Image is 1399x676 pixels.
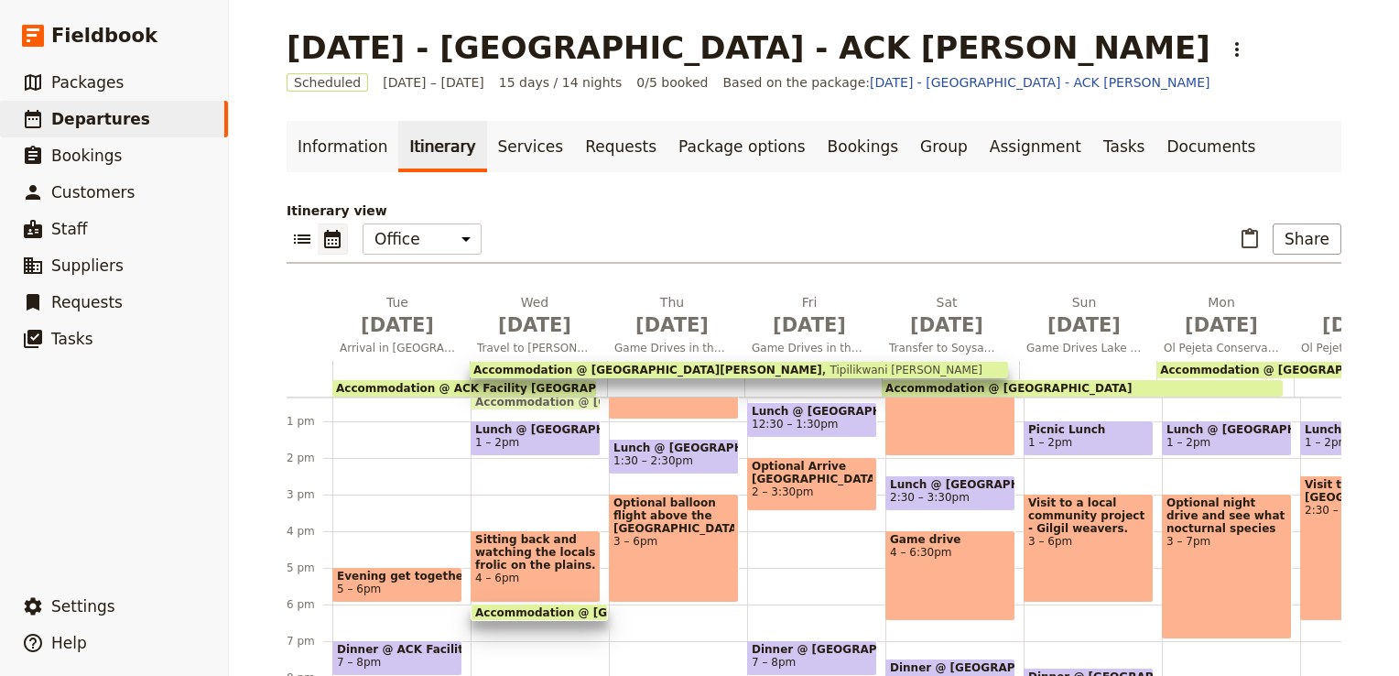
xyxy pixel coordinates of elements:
span: 7 – 8pm [337,656,381,669]
div: Visit to a local community project - Gilgil weavers.3 – 6pm [1024,494,1154,603]
span: Staff [51,220,88,238]
div: Evening get together5 – 6pm [332,567,462,603]
span: [DATE] – [DATE] [383,73,484,92]
span: [DATE] [614,311,730,339]
a: Tasks [1092,121,1156,172]
div: 5 pm [287,561,332,575]
button: Fri [DATE]Game Drives in the [GEOGRAPHIC_DATA]/ Or Arrive [GEOGRAPHIC_DATA] [744,293,882,361]
span: Arrival in [GEOGRAPHIC_DATA] [332,341,462,355]
span: Dinner @ ACK Facility [GEOGRAPHIC_DATA] [337,643,458,656]
span: Dinner @ [GEOGRAPHIC_DATA][PERSON_NAME], ACK Facility [GEOGRAPHIC_DATA] [752,643,873,656]
a: Bookings [817,121,909,172]
a: Requests [574,121,667,172]
h2: Tue [340,293,455,339]
span: 12:30 – 1:30pm [752,418,838,431]
span: [DATE] [752,311,867,339]
div: Lunch @ [GEOGRAPHIC_DATA][PERSON_NAME]12:30 – 1:30pm [747,402,877,438]
span: 2 – 3:30pm [752,485,873,498]
span: Game drive [890,533,1011,546]
h2: Thu [614,293,730,339]
span: Based on the package: [722,73,1209,92]
span: Requests [51,293,123,311]
span: Transfer to Soysambu Conservancy, afternoon game drives [882,341,1012,355]
h2: Fri [752,293,867,339]
button: Actions [1221,34,1253,65]
span: Lunch @ [GEOGRAPHIC_DATA][PERSON_NAME] [475,423,596,436]
span: Accommodation @ [GEOGRAPHIC_DATA][PERSON_NAME] [473,364,822,376]
span: 1 – 2pm [1166,436,1210,449]
a: Group [909,121,979,172]
span: Game Drives in the Mara/Optional Balloon Experience [607,341,737,355]
span: Accommodation @ ACK Facility [GEOGRAPHIC_DATA] [336,382,660,395]
span: 1 – 2pm [475,436,519,449]
span: Accommodation @ [GEOGRAPHIC_DATA][PERSON_NAME] [475,396,832,408]
div: Accommodation @ ACK Facility [GEOGRAPHIC_DATA] [332,380,596,397]
div: 6 pm [287,597,332,612]
span: [DATE] [340,311,455,339]
button: Wed [DATE]Travel to [PERSON_NAME] [470,293,607,361]
span: Bookings [51,147,122,165]
div: Accommodation @ [GEOGRAPHIC_DATA] [882,380,1283,397]
span: Settings [51,597,115,616]
span: Tipilikwani [PERSON_NAME] [822,364,982,376]
button: Mon [DATE]Ol Pejeta Conservancy [1156,293,1294,361]
span: Scheduled [287,73,368,92]
span: [DATE] [889,311,1004,339]
div: 3 pm [287,487,332,502]
button: List view [287,224,318,255]
h1: [DATE] - [GEOGRAPHIC_DATA] - ACK [PERSON_NAME] [287,29,1210,66]
div: Optional balloon flight above the [GEOGRAPHIC_DATA].3 – 6pm [609,494,739,603]
span: Fieldbook [51,22,157,49]
span: 1:30 – 2:30pm [613,454,693,467]
span: 7 – 8pm [752,656,796,669]
span: Visit to a local community project - Gilgil weavers. [1028,496,1149,535]
a: Assignment [979,121,1092,172]
span: 3 – 6pm [613,535,734,548]
span: Lunch @ [GEOGRAPHIC_DATA][PERSON_NAME] [1166,423,1287,436]
span: Optional night drive and see what nocturnal species [1166,496,1287,535]
span: Departures [51,110,150,128]
h2: Sun [1026,293,1142,339]
div: Picnic Lunch1 – 2pm [1024,420,1154,456]
span: Game Drives Lake Nakuru & [PERSON_NAME] [1019,341,1149,355]
button: Tue [DATE]Arrival in [GEOGRAPHIC_DATA] [332,293,470,361]
div: Optional night drive and see what nocturnal species3 – 7pm [1162,494,1292,639]
div: Lunch @ [GEOGRAPHIC_DATA][PERSON_NAME]1 – 2pm [1162,420,1292,456]
button: Calendar view [318,224,348,255]
div: Dinner @ [GEOGRAPHIC_DATA][PERSON_NAME], ACK Facility [GEOGRAPHIC_DATA]7 – 8pm [747,640,877,676]
p: Itinerary view [287,202,1341,220]
span: Travel to [PERSON_NAME] [470,341,600,355]
h2: Sat [889,293,1004,339]
a: Information [287,121,398,172]
div: Dinner @ ACK Facility [GEOGRAPHIC_DATA]7 – 8pm [332,640,462,676]
span: Lunch @ [GEOGRAPHIC_DATA][PERSON_NAME] [752,405,873,418]
span: Help [51,634,87,652]
h2: Mon [1164,293,1279,339]
span: Tasks [51,330,93,348]
div: 1 pm [287,414,332,429]
div: Accommodation @ [GEOGRAPHIC_DATA][PERSON_NAME] [471,604,608,621]
button: Sun [DATE]Game Drives Lake Nakuru & [PERSON_NAME] [1019,293,1156,361]
span: 4 – 6:30pm [890,546,1011,559]
span: [DATE] [477,311,592,339]
span: Optional balloon flight above the [GEOGRAPHIC_DATA]. [613,496,734,535]
a: Documents [1155,121,1266,172]
a: Package options [667,121,816,172]
span: [DATE] [1026,311,1142,339]
h2: Wed [477,293,592,339]
span: Packages [51,73,124,92]
span: Ol Pejeta Conservancy [1156,341,1286,355]
span: 3 – 7pm [1166,535,1287,548]
a: Services [487,121,575,172]
button: Paste itinerary item [1234,224,1265,255]
span: 1 – 2pm [1305,436,1349,449]
div: 4 pm [287,524,332,539]
span: Accommodation @ [GEOGRAPHIC_DATA][PERSON_NAME] [475,606,832,618]
div: Game drive4 – 6:30pm [885,530,1015,621]
span: Picnic Lunch [1028,423,1149,436]
span: 3 – 6pm [1028,535,1149,548]
span: Evening get together [337,570,458,583]
span: Dinner @ [GEOGRAPHIC_DATA] [890,661,1011,674]
span: 15 days / 14 nights [499,73,623,92]
div: Lunch @ [GEOGRAPHIC_DATA]2:30 – 3:30pm [885,475,1015,511]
